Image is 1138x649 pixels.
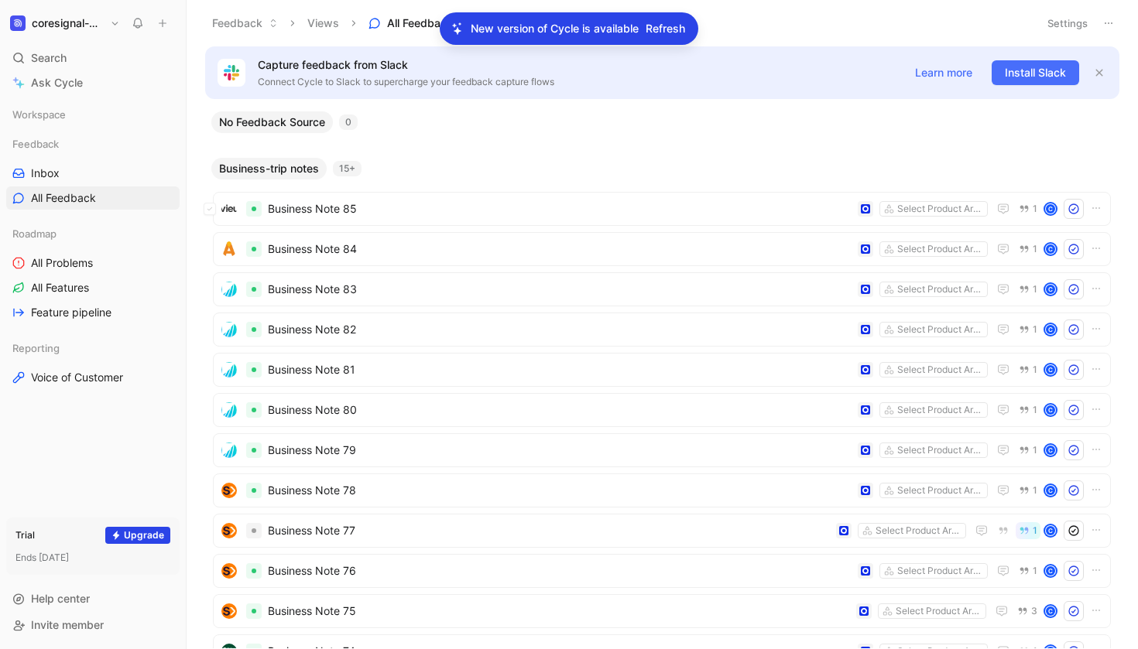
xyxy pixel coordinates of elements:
button: 1 [1016,200,1040,217]
img: logo [221,201,237,217]
div: C [1045,284,1056,295]
img: logo [221,483,237,498]
span: All Features [31,280,89,295]
span: 1 [1033,365,1037,374]
button: No Feedback Source [211,111,333,133]
button: 1 [1016,241,1040,258]
button: 1 [1016,482,1040,499]
div: Trial [15,528,35,543]
span: Roadmap [12,226,57,241]
span: 1 [1033,526,1037,535]
a: Feature pipeline [6,301,180,324]
button: 3 [1014,603,1040,620]
a: logoBusiness Note 85Select Product Areas1C [213,192,1111,226]
div: C [1045,364,1056,375]
span: 1 [1033,446,1037,455]
a: Inbox [6,162,180,185]
button: 1 [1016,401,1040,418]
img: logo [221,322,237,337]
span: Reporting [12,340,60,356]
img: logo [221,362,237,377]
span: Feedback [12,136,59,152]
div: C [1045,485,1056,496]
span: Business Note 79 [268,441,852,459]
img: logo [221,603,237,619]
span: Install Slack [1005,63,1066,82]
button: 1 [1016,321,1040,338]
div: Feedback [6,132,180,155]
a: logoBusiness Note 76Select Product Areas1C [213,554,1111,588]
p: Connect Cycle to Slack to supercharge your feedback capture flows [258,74,896,90]
span: All Feedback [31,190,96,206]
img: logo [221,442,237,458]
span: Inbox [31,166,60,181]
img: logo [221,402,237,418]
div: Roadmap [6,222,180,245]
div: Select Product Areas [897,201,984,217]
a: logoBusiness Note 78Select Product Areas1C [213,473,1111,507]
div: RoadmapAll ProblemsAll FeaturesFeature pipeline [6,222,180,324]
button: coresignal-playgroundcoresignal-playground [6,12,124,34]
a: Ask Cycle [6,71,180,94]
span: Business Note 78 [268,481,852,500]
a: All Feedback [6,186,180,210]
a: logoBusiness Note 75Select Product Areas3C [213,594,1111,628]
span: Ask Cycle [31,73,83,92]
button: 1 [1016,562,1040,579]
a: All Problems [6,251,180,275]
button: Settings [1040,12,1095,34]
span: 1 [1033,204,1037,213]
span: All Feedback [387,15,453,31]
a: logoBusiness Note 81Select Product Areas1C [213,353,1111,387]
div: Search [6,46,180,70]
img: coresignal-playground [10,15,26,31]
div: Workspace [6,103,180,126]
a: logoBusiness Note 79Select Product Areas1C [213,433,1111,467]
p: New version of Cycle is available [471,19,639,38]
button: Business-trip notes [211,158,327,179]
div: Select Product Areas [897,483,984,498]
button: 1 [1016,522,1040,539]
a: logoBusiness Note 84Select Product Areas1C [213,232,1111,266]
span: 1 [1033,244,1037,254]
a: logoBusiness Note 77Select Product Areas1C [213,514,1111,548]
span: Business Note 77 [268,521,830,540]
span: Search [31,49,67,67]
a: All Features [6,276,180,299]
div: Select Product Areas [897,563,984,579]
div: Select Product Areas [897,402,984,418]
div: Reporting [6,336,180,360]
span: Business Note 76 [268,562,852,580]
div: C [1045,324,1056,335]
div: C [1045,606,1056,617]
span: No Feedback Source [219,114,325,130]
span: 1 [1033,325,1037,334]
img: logo [221,523,237,538]
span: Business Note 85 [268,200,852,218]
span: 1 [1033,285,1037,294]
span: Help center [31,592,90,605]
span: 1 [1033,405,1037,415]
span: Voice of Customer [31,370,123,385]
span: Business Note 81 [268,360,852,379]
button: 1 [1016,361,1040,378]
button: All FeedbackFeedback [362,12,530,35]
span: Business Note 80 [268,401,852,419]
span: 1 [1033,566,1037,576]
div: Help center [6,587,180,610]
div: Select Product Areas [897,322,984,337]
img: logo [221,241,237,257]
div: Select Product Areas [897,282,984,297]
div: C [1045,445,1056,456]
span: Business-trip notes [219,161,319,176]
div: ReportingVoice of Customer [6,336,180,389]
div: Select Product Areas [897,442,984,458]
div: C [1045,525,1056,536]
button: Feedback [205,12,285,35]
h1: coresignal-playground [32,16,104,30]
span: Invite member [31,618,104,631]
span: Workspace [12,107,66,122]
button: 1 [1016,442,1040,459]
div: 15+ [333,161,362,176]
span: Business Note 84 [268,240,852,258]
